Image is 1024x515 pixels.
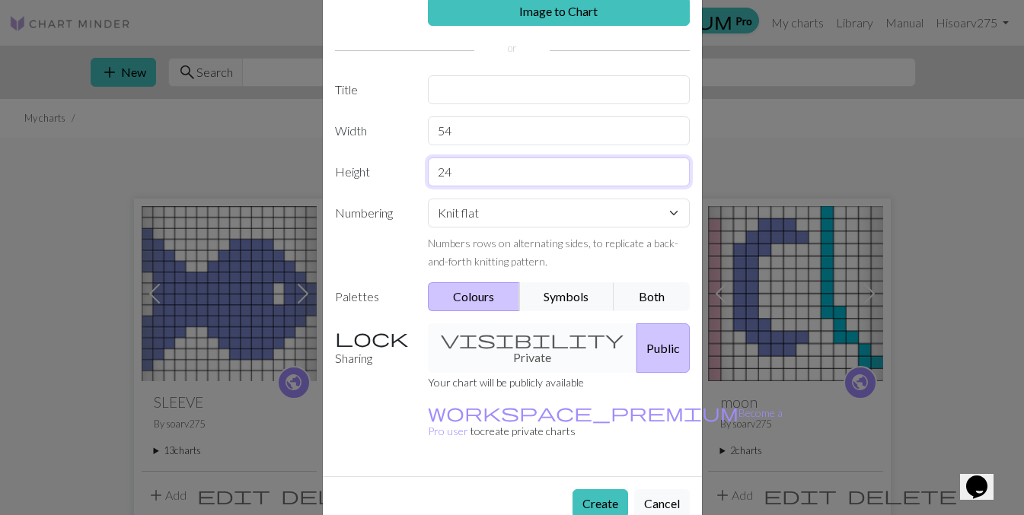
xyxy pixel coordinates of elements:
small: Numbers rows on alternating sides, to replicate a back-and-forth knitting pattern. [428,237,678,268]
button: Public [636,323,690,373]
label: Width [326,116,419,145]
span: workspace_premium [428,402,738,423]
button: Colours [428,282,520,311]
iframe: chat widget [960,454,1009,500]
label: Title [326,75,419,104]
label: Palettes [326,282,419,311]
label: Height [326,157,419,186]
button: Symbols [519,282,615,311]
label: Sharing [326,323,419,373]
a: Become a Pro user [428,406,783,437]
small: to create private charts [428,406,783,437]
small: Your chart will be publicly available [428,376,584,389]
label: Numbering [326,199,419,270]
button: Both [614,282,690,311]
